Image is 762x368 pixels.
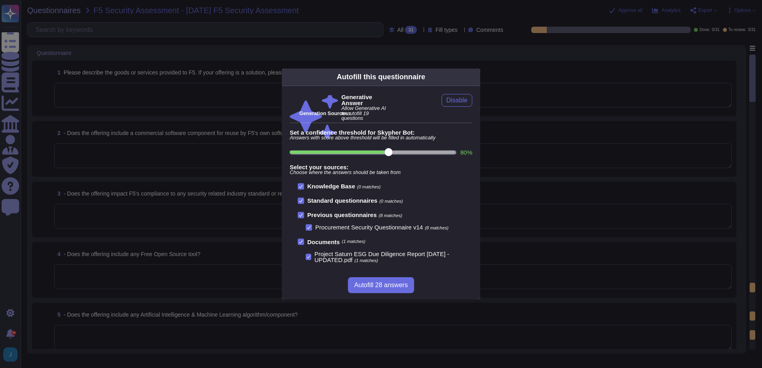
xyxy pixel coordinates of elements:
[354,258,378,263] span: (1 matches)
[425,225,448,230] span: (8 matches)
[446,97,467,104] span: Disable
[290,164,472,170] b: Select your sources:
[348,277,414,293] button: Autofill 28 answers
[314,251,449,263] span: Project Saturn ESG Due Diligence Report [DATE] - UPDATED.pdf
[341,106,389,121] span: Allow Generative AI to autofill 19 questions
[354,282,408,288] span: Autofill 28 answers
[290,170,472,175] span: Choose where the answers should be taken from
[341,94,389,106] b: Generative Answer
[379,199,403,204] span: (0 matches)
[342,239,365,244] span: (1 matches)
[357,184,381,189] span: (0 matches)
[379,213,402,218] span: (8 matches)
[307,239,340,245] b: Documents
[442,94,472,107] button: Disable
[307,183,355,190] b: Knowledge Base
[307,211,377,218] b: Previous questionnaires
[290,129,472,135] b: Set a confidence threshold for Skypher Bot:
[299,110,351,116] b: Generation Sources :
[290,135,472,141] span: Answers with score above threshold will be filled in automatically
[307,197,377,204] b: Standard questionnaires
[315,224,423,231] span: Procurement Security Questionnaire v14
[337,72,425,82] div: Autofill this questionnaire
[460,149,472,155] label: 80 %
